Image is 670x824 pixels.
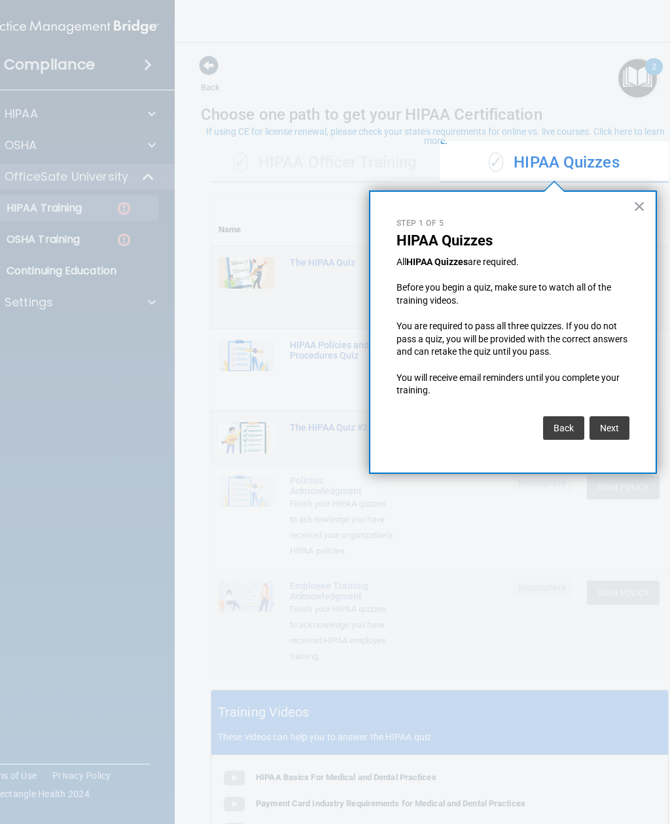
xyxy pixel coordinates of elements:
[397,281,629,307] p: Before you begin a quiz, make sure to watch all of the training videos.
[397,372,629,397] p: You will receive email reminders until you complete your training.
[397,257,406,267] span: All
[397,218,629,229] p: Step 1 of 5
[543,416,584,440] button: Back
[468,257,519,267] span: are required.
[397,320,629,359] p: You are required to pass all three quizzes. If you do not pass a quiz, you will be provided with ...
[440,143,669,183] div: HIPAA Quizzes
[489,152,503,172] span: ✓
[633,196,646,217] button: Close
[590,416,629,440] button: Next
[397,232,629,249] p: HIPAA Quizzes
[406,257,468,267] strong: HIPAA Quizzes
